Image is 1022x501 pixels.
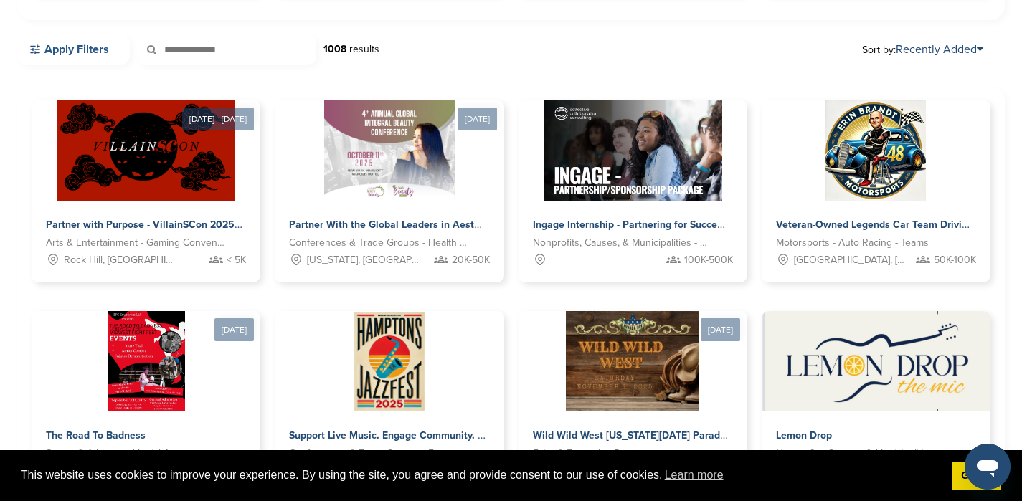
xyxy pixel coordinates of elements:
span: Nonprofits, Causes, & Municipalities - Education [533,235,711,251]
span: Support Live Music. Engage Community. Amplify Your Brand [289,429,567,442]
a: Sponsorpitch & Ingage Internship - Partnering for Success Nonprofits, Causes, & Municipalities - ... [519,100,747,282]
span: Wild Wild West [US_STATE][DATE] Parade [533,429,726,442]
strong: 1008 [323,43,346,55]
a: Sponsorpitch & Lemon Drop Nonprofits, Causes, & Municipalities - Health and Wellness 5K-10K [762,311,990,493]
div: [DATE] [458,108,497,130]
img: Sponsorpitch & [544,100,722,201]
span: [US_STATE], [GEOGRAPHIC_DATA] [307,252,420,268]
span: 100K-500K [684,252,733,268]
span: Conferences & Trade Groups - Entertainment [289,446,468,462]
a: [DATE] - [DATE] Sponsorpitch & Partner with Purpose - VillainSCon 2025 Arts & Entertainment - Gam... [32,77,260,282]
span: 50K-100K [934,252,976,268]
img: Sponsorpitch & [57,100,235,201]
a: Sponsorpitch & Veteran-Owned Legends Car Team Driving Racing Excellence and Community Impact Acro... [762,100,990,282]
iframe: Button to launch messaging window [965,444,1011,490]
span: Ingage Internship - Partnering for Success [533,219,727,231]
span: The Road To Badness [46,429,146,442]
span: This website uses cookies to improve your experience. By using the site, you agree and provide co... [21,464,940,486]
span: Sort by: [862,44,983,55]
span: Conferences & Trade Groups - Health and Wellness [289,235,468,251]
span: Sports & Athletes - Martial Arts [46,446,181,462]
span: Arts & Entertainment - Gaming Conventions [46,235,224,251]
span: 20K-50K [452,252,490,268]
a: [DATE] Sponsorpitch & The Road To Badness Sports & Athletes - Martial Arts 5K-10K [32,288,260,493]
a: [DATE] Sponsorpitch & Partner With the Global Leaders in Aesthetics Conferences & Trade Groups - ... [275,77,503,282]
img: Sponsorpitch & [108,311,185,411]
div: [DATE] [214,318,254,341]
div: [DATE] - [DATE] [182,108,254,130]
span: Partner with Purpose - VillainSCon 2025 [46,219,235,231]
a: [DATE] Sponsorpitch & Wild Wild West [US_STATE][DATE] Parade Fairs & Festivals - Parade 20K-50K [519,288,747,493]
div: [DATE] [701,318,740,341]
img: Sponsorpitch & [825,100,926,201]
span: Lemon Drop [776,429,832,442]
a: Recently Added [896,42,983,57]
img: Sponsorpitch & [324,100,455,201]
a: dismiss cookie message [952,462,1001,490]
a: Apply Filters [17,34,130,65]
span: Motorsports - Auto Racing - Teams [776,235,929,251]
img: Sponsorpitch & [351,311,427,411]
a: Sponsorpitch & Support Live Music. Engage Community. Amplify Your Brand Conferences & Trade Group... [275,311,503,493]
span: < 5K [227,252,246,268]
span: results [349,43,379,55]
span: Nonprofits, Causes, & Municipalities - Health and Wellness [776,446,955,462]
img: Sponsorpitch & [566,311,700,411]
img: Sponsorpitch & [762,311,1002,411]
span: Partner With the Global Leaders in Aesthetics [289,219,502,231]
span: Rock Hill, [GEOGRAPHIC_DATA] [64,252,176,268]
span: [GEOGRAPHIC_DATA], [GEOGRAPHIC_DATA], [GEOGRAPHIC_DATA], [GEOGRAPHIC_DATA] [794,252,907,268]
a: learn more about cookies [663,464,726,486]
span: Fairs & Festivals - Parade [533,446,645,462]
